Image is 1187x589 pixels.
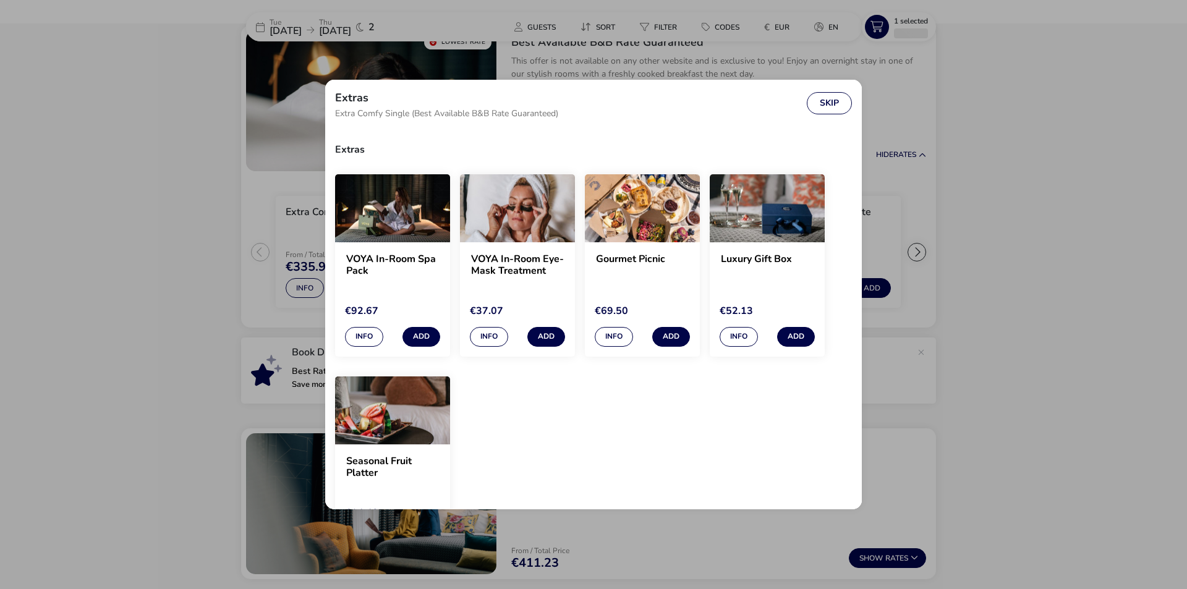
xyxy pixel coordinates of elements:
span: €92.67 [345,304,378,318]
button: Add [777,327,815,347]
button: Info [720,327,758,347]
button: Add [652,327,690,347]
h3: Extras [335,135,852,164]
div: extras selection modal [325,80,862,509]
button: Add [402,327,440,347]
button: Info [345,327,383,347]
span: €37.07 [470,304,503,318]
h2: Luxury Gift Box [721,253,814,277]
h2: VOYA In-Room Eye-Mask Treatment [471,253,564,277]
span: €69.50 [595,304,628,318]
h2: Extras [335,92,368,103]
h2: Seasonal Fruit Platter [346,456,439,479]
span: €14.48 [345,506,378,520]
button: Add [527,327,565,347]
span: €52.13 [720,304,753,318]
button: Info [595,327,633,347]
button: Info [470,327,508,347]
span: Extra Comfy Single (Best Available B&B Rate Guaranteed) [335,109,558,118]
h2: VOYA In-Room Spa Pack [346,253,439,277]
button: Skip [807,92,852,114]
h2: Gourmet Picnic [596,253,689,277]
